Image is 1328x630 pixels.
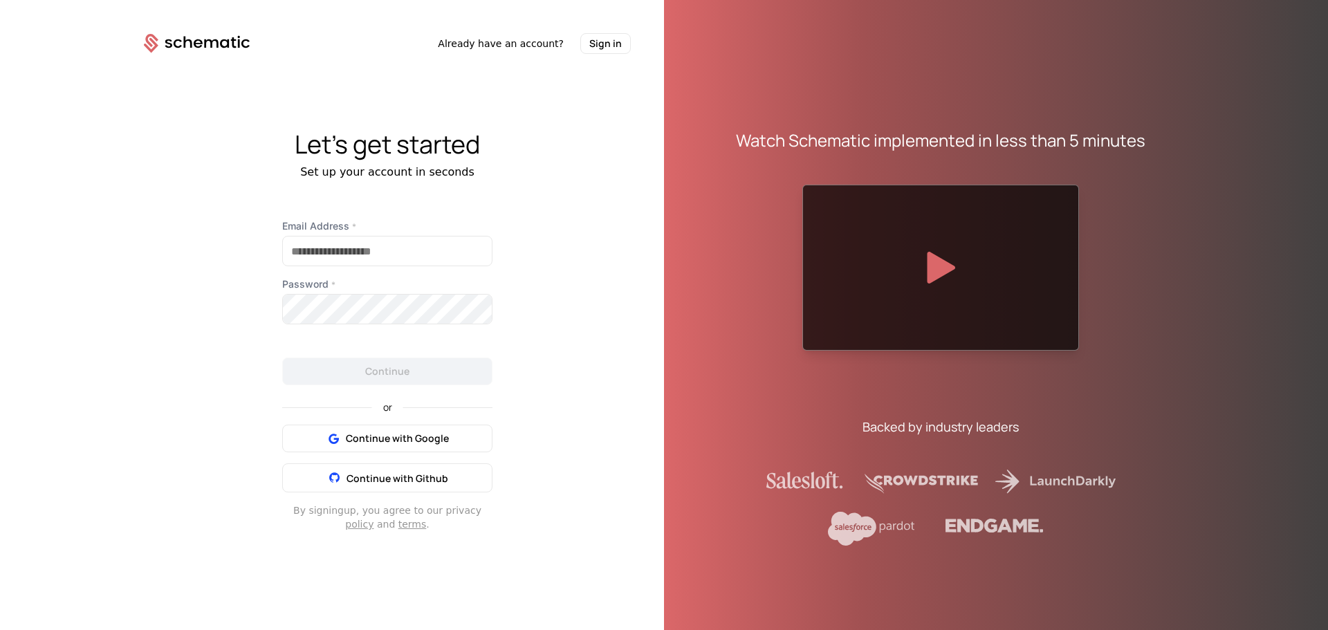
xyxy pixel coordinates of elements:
[345,519,373,530] a: policy
[398,519,427,530] a: terms
[111,164,664,180] div: Set up your account in seconds
[346,432,449,445] span: Continue with Google
[282,503,492,531] div: By signing up , you agree to our privacy and .
[282,425,492,452] button: Continue with Google
[347,472,448,485] span: Continue with Github
[580,33,631,54] button: Sign in
[863,417,1019,436] div: Backed by industry leaders
[282,219,492,233] label: Email Address
[736,129,1145,151] div: Watch Schematic implemented in less than 5 minutes
[282,358,492,385] button: Continue
[282,277,492,291] label: Password
[372,402,403,412] span: or
[438,37,564,50] span: Already have an account?
[282,463,492,492] button: Continue with Github
[111,131,664,158] div: Let's get started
